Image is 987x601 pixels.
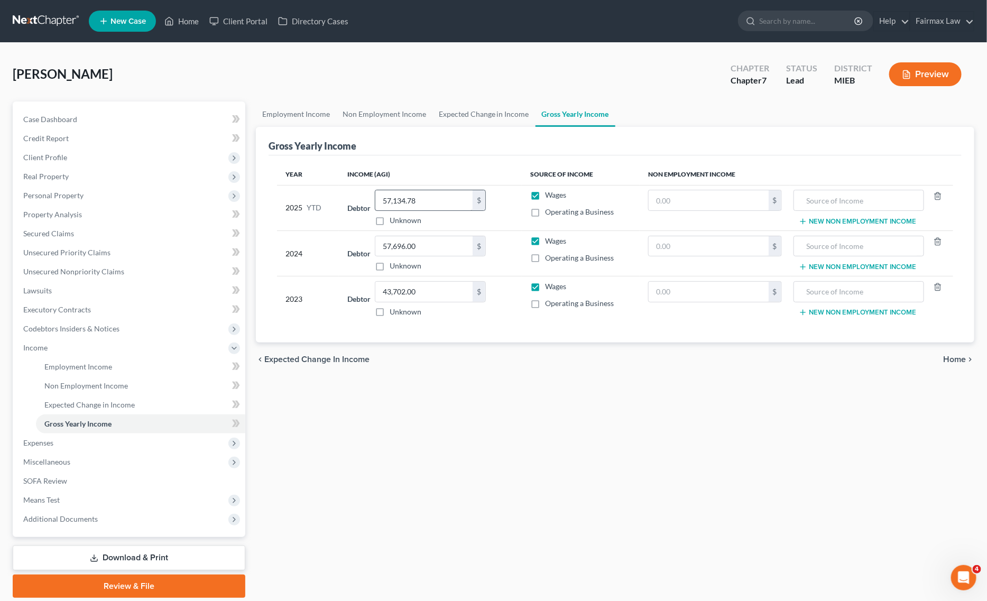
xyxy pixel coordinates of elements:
input: Source of Income [799,236,918,256]
input: Search by name... [759,11,856,31]
input: 0.00 [649,190,769,210]
a: Property Analysis [15,205,245,224]
div: Status [786,62,817,75]
span: Unsecured Priority Claims [23,248,110,257]
th: Year [277,164,339,185]
span: Secured Claims [23,229,74,238]
i: chevron_right [966,355,974,364]
span: Expected Change in Income [44,400,135,409]
span: Credit Report [23,134,69,143]
span: Executory Contracts [23,305,91,314]
span: Operating a Business [545,207,614,216]
span: Property Analysis [23,210,82,219]
label: Debtor [347,293,371,304]
label: Unknown [390,215,421,226]
span: Non Employment Income [44,381,128,390]
button: Preview [889,62,962,86]
div: $ [769,236,781,256]
a: Home [159,12,204,31]
button: New Non Employment Income [799,263,917,271]
span: Real Property [23,172,69,181]
div: $ [769,190,781,210]
div: 2023 [285,281,331,317]
span: Client Profile [23,153,67,162]
a: Credit Report [15,129,245,148]
a: SOFA Review [15,471,245,491]
span: Operating a Business [545,299,614,308]
span: Lawsuits [23,286,52,295]
div: Lead [786,75,817,87]
i: chevron_left [256,355,264,364]
span: YTD [307,202,321,213]
input: 0.00 [375,190,473,210]
div: MIEB [834,75,872,87]
a: Executory Contracts [15,300,245,319]
div: Chapter [731,62,769,75]
a: Employment Income [256,101,336,127]
div: Gross Yearly Income [269,140,356,152]
a: Review & File [13,575,245,598]
label: Unknown [390,261,421,271]
a: Non Employment Income [336,101,432,127]
span: Wages [545,282,566,291]
a: Directory Cases [273,12,354,31]
input: 0.00 [649,282,769,302]
a: Expected Change in Income [36,395,245,414]
div: $ [769,282,781,302]
span: Wages [545,236,566,245]
div: Chapter [731,75,769,87]
input: Source of Income [799,282,918,302]
div: $ [473,236,485,256]
input: 0.00 [375,236,473,256]
span: Codebtors Insiders & Notices [23,324,119,333]
span: SOFA Review [23,476,67,485]
a: Gross Yearly Income [36,414,245,433]
div: 2025 [285,190,331,226]
span: New Case [110,17,146,25]
span: Home [943,355,966,364]
div: 2024 [285,236,331,272]
span: Additional Documents [23,514,98,523]
input: 0.00 [375,282,473,302]
input: Source of Income [799,190,918,210]
a: Lawsuits [15,281,245,300]
a: Secured Claims [15,224,245,243]
button: New Non Employment Income [799,308,917,317]
iframe: Intercom live chat [951,565,976,590]
div: District [834,62,872,75]
span: 4 [973,565,981,574]
a: Gross Yearly Income [536,101,615,127]
a: Employment Income [36,357,245,376]
button: Home chevron_right [943,355,974,364]
a: Download & Print [13,545,245,570]
label: Debtor [347,202,371,214]
a: Expected Change in Income [432,101,536,127]
a: Unsecured Priority Claims [15,243,245,262]
button: New Non Employment Income [799,217,917,226]
span: Means Test [23,495,60,504]
button: chevron_left Expected Change in Income [256,355,370,364]
span: Miscellaneous [23,457,70,466]
span: Expected Change in Income [264,355,370,364]
span: Income [23,343,48,352]
th: Source of Income [522,164,640,185]
span: Case Dashboard [23,115,77,124]
a: Client Portal [204,12,273,31]
a: Unsecured Nonpriority Claims [15,262,245,281]
span: Personal Property [23,191,84,200]
a: Fairmax Law [910,12,974,31]
span: Gross Yearly Income [44,419,112,428]
a: Non Employment Income [36,376,245,395]
div: $ [473,282,485,302]
div: $ [473,190,485,210]
span: [PERSON_NAME] [13,66,113,81]
span: Wages [545,190,566,199]
a: Case Dashboard [15,110,245,129]
label: Debtor [347,248,371,259]
span: Unsecured Nonpriority Claims [23,267,124,276]
label: Unknown [390,307,421,317]
span: Employment Income [44,362,112,371]
a: Help [874,12,909,31]
th: Non Employment Income [640,164,953,185]
input: 0.00 [649,236,769,256]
